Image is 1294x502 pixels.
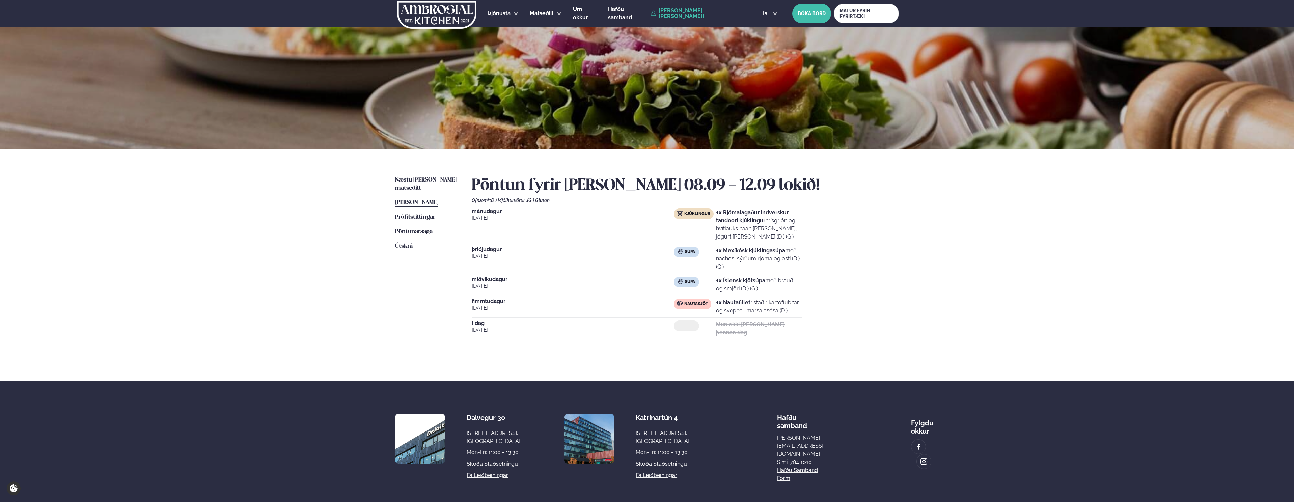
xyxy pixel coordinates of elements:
[467,471,508,479] a: Fá leiðbeiningar
[564,414,614,464] img: image alt
[472,299,674,304] span: fimmtudagur
[685,249,695,255] span: Súpa
[467,414,520,422] div: Dalvegur 30
[678,279,683,284] img: soup.svg
[488,9,511,18] a: Þjónusta
[395,213,435,221] a: Prófílstillingar
[472,304,674,312] span: [DATE]
[573,5,597,22] a: Um okkur
[472,320,674,326] span: Í dag
[472,282,674,290] span: [DATE]
[527,198,550,203] span: (G ) Glúten
[467,429,520,445] div: [STREET_ADDRESS], [GEOGRAPHIC_DATA]
[777,466,823,482] a: Hafðu samband form
[395,229,433,234] span: Pöntunarsaga
[915,443,922,451] img: image alt
[7,481,21,495] a: Cookie settings
[716,247,785,254] strong: 1x Mexíkósk kjúklingasúpa
[911,414,933,435] div: Fylgdu okkur
[472,208,674,214] span: mánudagur
[716,208,802,241] p: hrísgrjón og hvítlauks naan [PERSON_NAME], jógúrt [PERSON_NAME] (D ) (G )
[684,211,710,217] span: Kjúklingur
[834,4,899,23] a: MATUR FYRIR FYRIRTÆKI
[608,6,632,21] span: Hafðu samband
[636,471,677,479] a: Fá leiðbeiningar
[608,5,647,22] a: Hafðu samband
[472,326,674,334] span: [DATE]
[530,10,554,17] span: Matseðill
[911,440,926,454] a: image alt
[685,279,695,285] span: Súpa
[636,429,689,445] div: [STREET_ADDRESS], [GEOGRAPHIC_DATA]
[395,214,435,220] span: Prófílstillingar
[677,301,683,306] img: beef.svg
[763,11,769,16] span: is
[395,199,438,207] a: [PERSON_NAME]
[395,200,438,205] span: [PERSON_NAME]
[917,454,931,469] a: image alt
[472,214,674,222] span: [DATE]
[488,10,511,17] span: Þjónusta
[395,228,433,236] a: Pöntunarsaga
[472,176,899,195] h2: Pöntun fyrir [PERSON_NAME] 08.09 - 12.09 lokið!
[472,277,674,282] span: miðvikudagur
[636,414,689,422] div: Katrínartún 4
[573,6,588,21] span: Um okkur
[467,448,520,456] div: Mon-Fri: 11:00 - 13:30
[777,434,823,458] a: [PERSON_NAME][EMAIL_ADDRESS][DOMAIN_NAME]
[472,252,674,260] span: [DATE]
[716,277,765,284] strong: 1x Íslensk kjötsúpa
[651,8,747,19] a: [PERSON_NAME] [PERSON_NAME]!
[396,1,477,29] img: logo
[677,211,683,216] img: chicken.svg
[792,4,831,23] button: BÓKA BORÐ
[395,242,413,250] a: Útskrá
[490,198,527,203] span: (D ) Mjólkurvörur ,
[684,301,708,307] span: Nautakjöt
[472,247,674,252] span: þriðjudagur
[636,460,687,468] a: Skoða staðsetningu
[777,458,823,466] p: Sími: 784 1010
[716,247,802,271] p: með nachos, sýrðum rjóma og osti (D ) (G )
[530,9,554,18] a: Matseðill
[467,460,518,468] a: Skoða staðsetningu
[678,249,683,254] img: soup.svg
[716,299,750,306] strong: 1x Nautafillet
[716,321,785,336] strong: Mun ekki [PERSON_NAME] þennan dag
[395,177,457,191] span: Næstu [PERSON_NAME] matseðill
[920,458,928,466] img: image alt
[758,11,783,16] button: is
[716,299,802,315] p: ristaðir kartöflubitar og sveppa- marsalasósa (D )
[716,209,789,224] strong: 1x Rjómalagaður indverskur tandoori kjúklingur
[472,198,899,203] div: Ofnæmi:
[395,414,445,464] img: image alt
[684,323,689,329] span: ---
[716,277,802,293] p: með brauði og smjöri (D ) (G )
[777,408,807,430] span: Hafðu samband
[636,448,689,456] div: Mon-Fri: 11:00 - 13:30
[395,243,413,249] span: Útskrá
[395,176,458,192] a: Næstu [PERSON_NAME] matseðill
